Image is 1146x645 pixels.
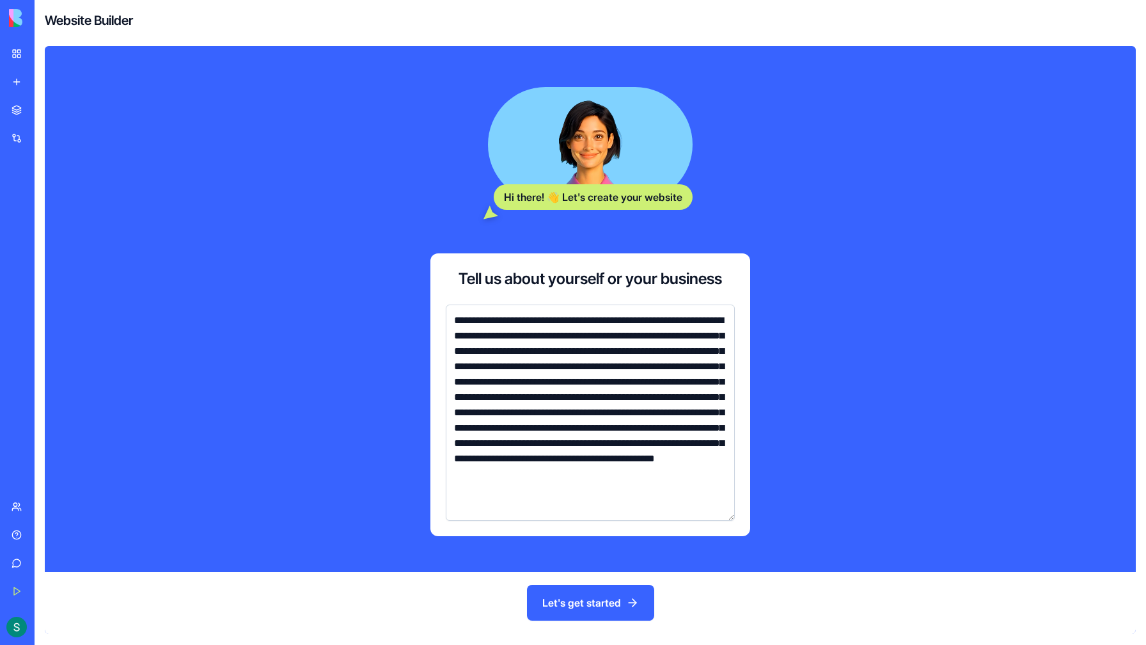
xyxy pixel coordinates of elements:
img: ACg8ocL7dLGPfyQNDcACwQ6_9-wvuMp_eDaN8x775z5Mus8uNywQsA=s96-c [6,617,27,637]
img: logo [9,9,88,27]
h4: Website Builder [45,12,133,29]
button: Let's get started [527,585,654,621]
h3: Tell us about yourself or your business [459,269,722,289]
div: Hi there! 👋 Let's create your website [494,184,693,210]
